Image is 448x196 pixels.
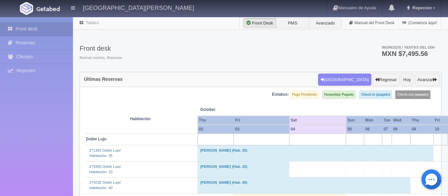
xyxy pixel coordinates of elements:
[83,3,194,12] h4: [GEOGRAPHIC_DATA][PERSON_NAME]
[234,116,289,125] th: Fri
[346,116,364,125] th: Sun
[346,17,398,29] a: Manual del Front Desk
[198,125,234,134] th: 02
[392,125,410,134] th: 08
[198,177,411,193] td: [PERSON_NAME] (Hab. 40)
[234,125,289,134] th: 03
[399,17,441,29] a: ¡Comienza aquí!
[200,107,287,113] span: October
[289,125,346,134] th: 04
[86,21,99,25] a: Tablero
[243,18,276,28] label: Front Desk
[318,73,371,86] button: [GEOGRAPHIC_DATA]
[392,116,410,125] th: Wed
[364,125,382,134] th: 06
[198,145,434,161] td: [PERSON_NAME] (Hab. 35)
[89,180,121,190] a: 274230 Doble Lujo/Habitación: 40
[198,116,234,125] th: Thu
[359,90,392,99] label: Check-in (pagado)
[382,50,435,57] h3: MXN $7,495.56
[84,77,123,82] h4: Últimas Reservas
[309,18,342,28] label: Avanzado
[382,116,392,125] th: Tue
[382,125,392,134] th: 07
[322,90,356,99] label: Hospedaje Pagado
[433,125,448,134] th: 10
[80,55,123,61] span: Buenas noches, Repecion.
[382,45,435,49] span: Ingresos / Ventas del día
[364,116,382,125] th: Mon
[415,73,440,86] button: Avanzar
[89,165,121,174] a: 274300 Doble Lujo/Habitación: 33
[289,116,346,125] th: Sat
[346,125,364,134] th: 05
[80,45,123,52] h3: Front desk
[401,73,414,86] button: Hoy
[433,116,448,125] th: Fri
[130,117,151,121] strong: Habitación
[411,125,434,134] th: 09
[411,116,434,125] th: Thu
[372,73,399,86] button: Regresar
[411,5,432,10] span: Repecion
[86,137,106,141] b: Doble Lujo
[36,6,60,11] img: Getabed
[198,161,289,177] td: [PERSON_NAME] (Hab. 33)
[395,90,430,99] label: Check-out (pagado)
[20,2,33,15] img: Getabed
[272,91,289,98] label: Estatus:
[290,90,319,99] label: Pago Pendiente
[89,148,121,158] a: 271363 Doble Lujo/Habitación: 35
[276,18,309,28] label: PMS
